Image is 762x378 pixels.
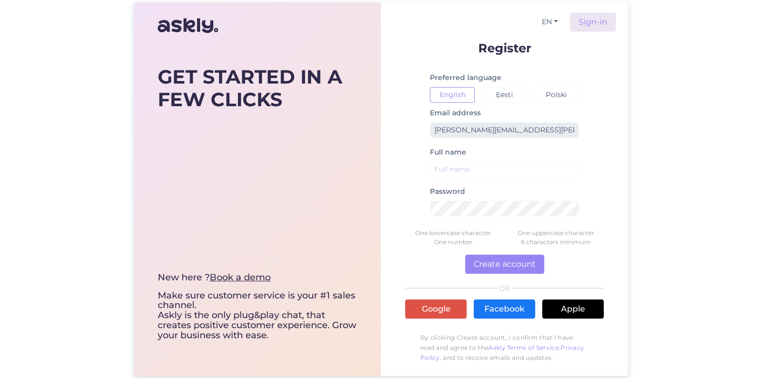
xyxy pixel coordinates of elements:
label: Email address [430,108,481,118]
a: Facebook [474,299,535,319]
input: Enter email [430,122,579,138]
button: Create account [465,255,544,274]
span: OR [497,285,512,292]
button: English [430,87,475,103]
p: Register [405,42,604,54]
button: EN [538,15,562,29]
div: One number [402,238,504,247]
label: Preferred language [430,72,501,83]
div: Make sure customer service is your #1 sales channel. Askly is the only plug&play chat, that creat... [158,273,357,341]
a: Google [405,299,467,319]
a: Privacy Policy [420,344,584,361]
a: Apple [542,299,604,319]
label: Password [430,186,465,197]
a: Book a demo [210,272,271,283]
div: One lowercase character [402,229,504,238]
div: One uppercase character [504,229,607,238]
div: New here ? [158,273,357,283]
label: Full name [430,147,466,158]
p: By clicking Create account, I confirm that I have read and agree to the , , and to receive emails... [405,328,604,368]
input: Full name [430,162,579,177]
button: Eesti [482,87,527,103]
a: Askly Terms of Service [488,344,559,351]
button: Polski [534,87,579,103]
a: Sign-in [570,13,616,32]
div: 6 characters minimum [504,238,607,247]
div: GET STARTED IN A FEW CLICKS [158,65,357,111]
img: Askly [158,14,218,38]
